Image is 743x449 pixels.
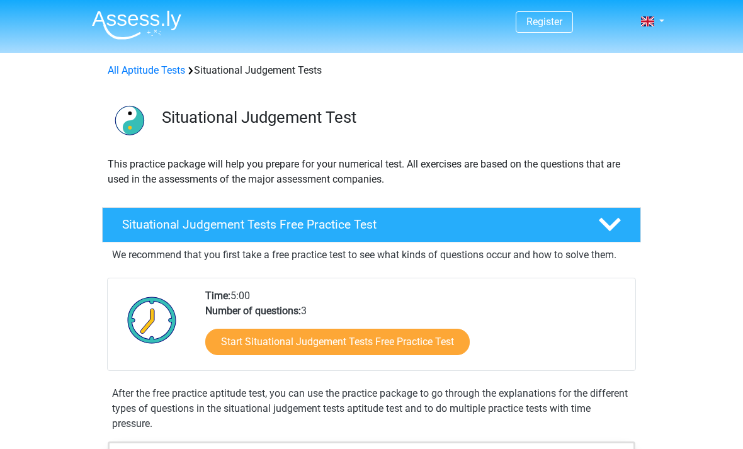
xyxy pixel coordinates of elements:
[205,329,470,355] a: Start Situational Judgement Tests Free Practice Test
[122,217,578,232] h4: Situational Judgement Tests Free Practice Test
[97,207,646,242] a: Situational Judgement Tests Free Practice Test
[526,16,562,28] a: Register
[108,64,185,76] a: All Aptitude Tests
[120,288,184,351] img: Clock
[108,157,635,187] p: This practice package will help you prepare for your numerical test. All exercises are based on t...
[103,63,640,78] div: Situational Judgement Tests
[103,93,156,147] img: situational judgement tests
[205,290,230,302] b: Time:
[196,288,635,370] div: 5:00 3
[205,305,301,317] b: Number of questions:
[162,108,631,127] h3: Situational Judgement Test
[92,10,181,40] img: Assessly
[112,247,631,263] p: We recommend that you first take a free practice test to see what kinds of questions occur and ho...
[107,386,636,431] div: After the free practice aptitude test, you can use the practice package to go through the explana...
